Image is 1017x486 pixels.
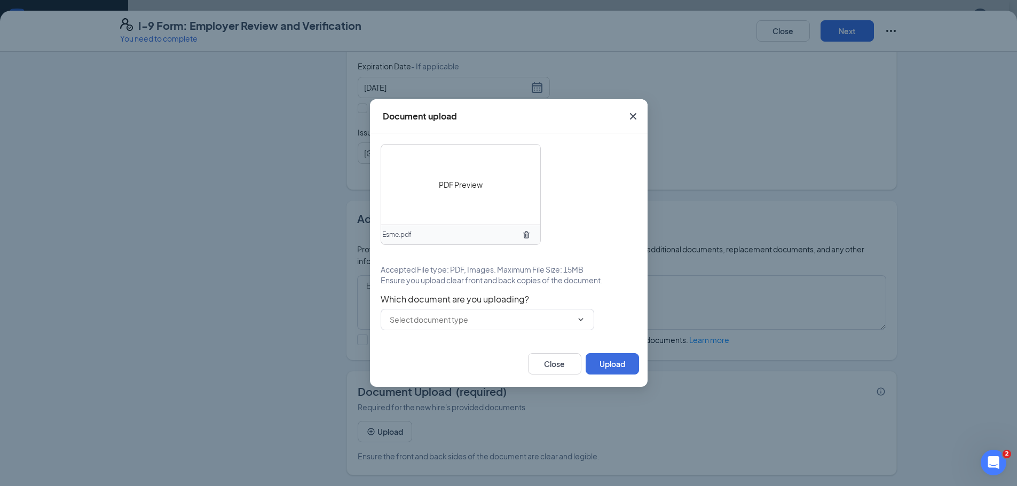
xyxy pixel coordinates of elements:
[381,275,603,285] span: Ensure you upload clear front and back copies of the document.
[390,314,572,325] input: Select document type
[518,226,535,243] button: TrashOutline
[382,230,412,240] span: Esme.pdf
[627,110,640,123] svg: Cross
[439,179,483,190] span: PDF Preview
[1003,450,1011,458] span: 2
[586,353,639,375] button: Upload
[383,110,457,122] div: Document upload
[577,315,585,324] svg: ChevronDown
[522,230,531,239] svg: TrashOutline
[619,99,648,133] button: Close
[981,450,1006,475] iframe: Intercom live chat
[528,353,581,375] button: Close
[381,264,584,275] span: Accepted File type: PDF, Images. Maximum File Size: 15MB
[381,294,637,305] span: Which document are you uploading?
